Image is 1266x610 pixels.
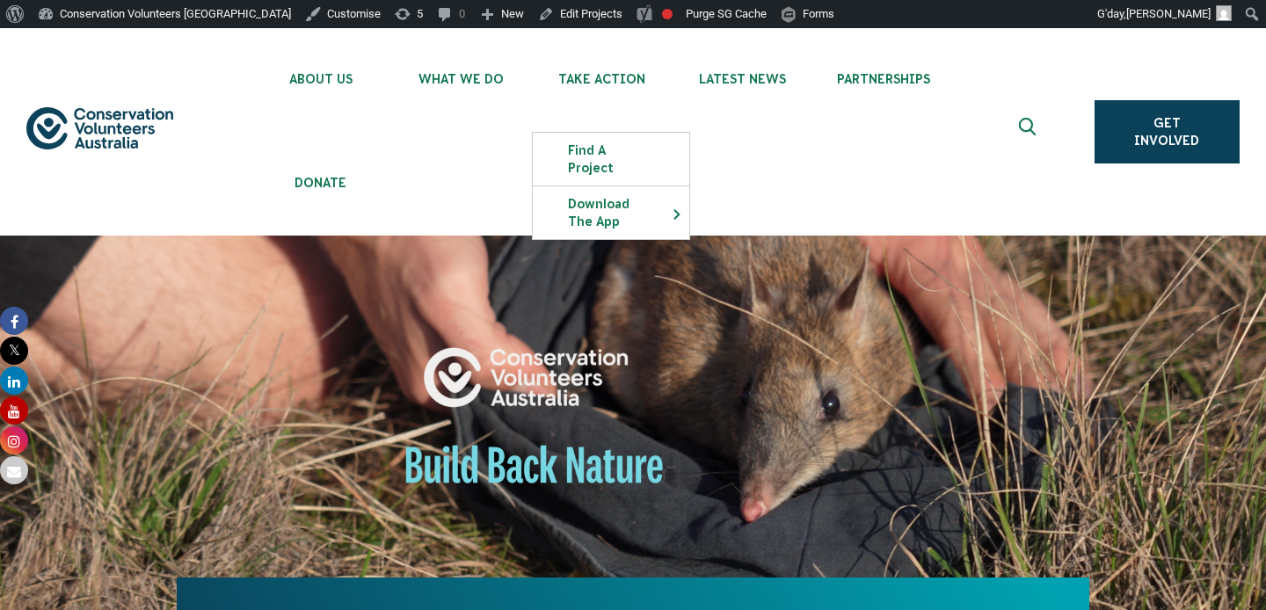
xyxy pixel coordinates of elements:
[532,72,673,86] span: Take Action
[251,28,391,132] li: About Us
[251,176,391,190] span: Donate
[391,28,532,132] li: What We Do
[532,185,690,240] li: Download the app
[26,107,173,150] img: logo.svg
[533,186,689,239] a: Download the app
[1018,118,1040,146] span: Expand search box
[673,72,813,86] span: Latest News
[1126,7,1211,20] span: [PERSON_NAME]
[1095,100,1240,163] a: Get Involved
[1008,111,1051,153] button: Expand search box Close search box
[533,133,689,185] a: Find a project
[391,72,532,86] span: What We Do
[662,9,673,19] div: Focus keyphrase not set
[813,72,954,86] span: Partnerships
[251,72,391,86] span: About Us
[532,28,673,132] li: Take Action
